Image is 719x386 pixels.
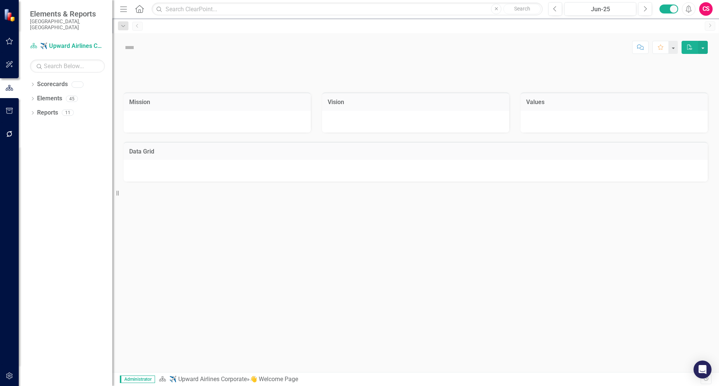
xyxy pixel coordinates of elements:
[37,94,62,103] a: Elements
[694,361,712,379] div: Open Intercom Messenger
[37,80,68,89] a: Scorecards
[328,99,504,106] h3: Vision
[159,375,701,384] div: »
[152,3,543,16] input: Search ClearPoint...
[699,2,713,16] button: CS
[120,376,155,383] span: Administrator
[567,5,634,14] div: Jun-25
[62,110,74,116] div: 11
[250,376,298,383] div: 👋 Welcome Page
[30,42,105,51] a: ✈️ Upward Airlines Corporate
[564,2,636,16] button: Jun-25
[30,18,105,31] small: [GEOGRAPHIC_DATA], [GEOGRAPHIC_DATA]
[37,109,58,117] a: Reports
[4,8,17,21] img: ClearPoint Strategy
[503,4,541,14] button: Search
[66,95,78,102] div: 45
[30,60,105,73] input: Search Below...
[129,99,305,106] h3: Mission
[30,9,105,18] span: Elements & Reports
[169,376,247,383] a: ✈️ Upward Airlines Corporate
[124,42,136,54] img: Not Defined
[129,148,702,155] h3: Data Grid
[526,99,702,106] h3: Values
[514,6,530,12] span: Search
